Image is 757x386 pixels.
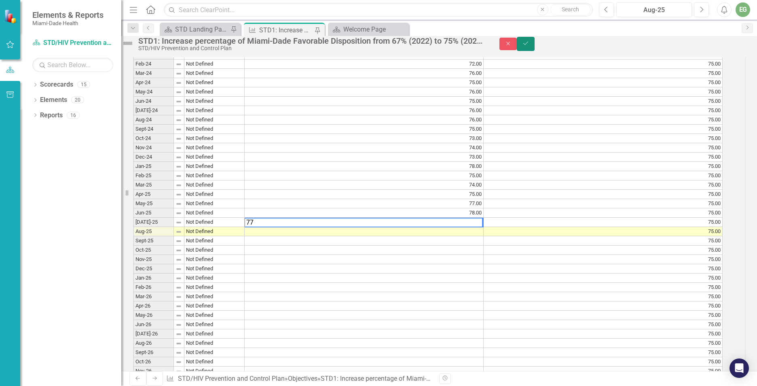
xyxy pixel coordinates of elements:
[133,357,174,367] td: Oct-26
[184,153,245,162] td: Not Defined
[133,199,174,208] td: May-25
[32,38,113,48] a: STD/HIV Prevention and Control Plan
[184,367,245,376] td: Not Defined
[245,134,484,143] td: 73.00
[176,61,182,68] img: 8DAGhfEEPCf229AAAAAElFTkSuQmCC
[133,106,174,115] td: [DATE]-24
[245,115,484,125] td: 76.00
[184,264,245,274] td: Not Defined
[176,350,182,356] img: 8DAGhfEEPCf229AAAAAElFTkSuQmCC
[184,236,245,246] td: Not Defined
[245,190,484,199] td: 75.00
[133,246,174,255] td: Oct-25
[184,134,245,143] td: Not Defined
[176,247,182,254] img: 8DAGhfEEPCf229AAAAAElFTkSuQmCC
[484,339,723,348] td: 75.00
[133,367,174,376] td: Nov-26
[176,163,182,170] img: 8DAGhfEEPCf229AAAAAElFTkSuQmCC
[245,162,484,171] td: 78.00
[77,81,90,88] div: 15
[484,218,723,227] td: 75.00
[133,59,174,69] td: Feb-24
[484,292,723,301] td: 75.00
[484,301,723,311] td: 75.00
[176,182,182,189] img: 8DAGhfEEPCf229AAAAAElFTkSuQmCC
[245,199,484,208] td: 77.00
[484,264,723,274] td: 75.00
[176,284,182,291] img: 8DAGhfEEPCf229AAAAAElFTkSuQmCC
[184,320,245,329] td: Not Defined
[484,208,723,218] td: 75.00
[184,357,245,367] td: Not Defined
[184,255,245,264] td: Not Defined
[133,134,174,143] td: Oct-24
[176,70,182,77] img: 8DAGhfEEPCf229AAAAAElFTkSuQmCC
[40,111,63,120] a: Reports
[176,238,182,244] img: 8DAGhfEEPCf229AAAAAElFTkSuQmCC
[176,294,182,300] img: 8DAGhfEEPCf229AAAAAElFTkSuQmCC
[184,199,245,208] td: Not Defined
[484,311,723,320] td: 75.00
[176,229,182,235] img: 8DAGhfEEPCf229AAAAAElFTkSuQmCC
[176,117,182,123] img: 8DAGhfEEPCf229AAAAAElFTkSuQmCC
[176,322,182,328] img: 8DAGhfEEPCf229AAAAAElFTkSuQmCC
[176,154,182,161] img: 8DAGhfEEPCf229AAAAAElFTkSuQmCC
[176,210,182,216] img: 8DAGhfEEPCf229AAAAAElFTkSuQmCC
[133,69,174,78] td: Mar-24
[133,339,174,348] td: Aug-26
[484,283,723,292] td: 75.00
[736,2,750,17] div: EG
[162,24,228,34] a: STD Landing Page
[184,339,245,348] td: Not Defined
[484,190,723,199] td: 75.00
[484,162,723,171] td: 75.00
[321,375,598,382] div: STD1: Increase percentage of Miami-Dade Favorable Disposition from 67% (2022) to 75% (2026).
[184,246,245,255] td: Not Defined
[138,36,483,45] div: STD1: Increase percentage of Miami-Dade Favorable Disposition from 67% (2022) to 75% (2026).
[484,143,723,153] td: 75.00
[164,3,593,17] input: Search ClearPoint...
[133,78,174,87] td: Apr-24
[245,153,484,162] td: 73.00
[176,303,182,310] img: 8DAGhfEEPCf229AAAAAElFTkSuQmCC
[133,115,174,125] td: Aug-24
[484,246,723,255] td: 75.00
[133,180,174,190] td: Mar-25
[484,357,723,367] td: 75.00
[245,59,484,69] td: 72.00
[184,125,245,134] td: Not Defined
[184,274,245,283] td: Not Defined
[484,348,723,357] td: 75.00
[184,292,245,301] td: Not Defined
[178,375,285,382] a: STD/HIV Prevention and Control Plan
[184,171,245,180] td: Not Defined
[484,97,723,106] td: 75.00
[245,78,484,87] td: 75.00
[288,375,317,382] a: Objectives
[184,301,245,311] td: Not Defined
[133,87,174,97] td: May-24
[245,69,484,78] td: 76.00
[616,2,692,17] button: Aug-25
[484,329,723,339] td: 75.00
[330,24,407,34] a: Welcome Page
[133,348,174,357] td: Sept-26
[245,97,484,106] td: 75.00
[71,97,84,104] div: 20
[176,266,182,272] img: 8DAGhfEEPCf229AAAAAElFTkSuQmCC
[184,162,245,171] td: Not Defined
[4,9,18,23] img: ClearPoint Strategy
[184,97,245,106] td: Not Defined
[245,106,484,115] td: 76.00
[133,292,174,301] td: Mar-26
[176,331,182,337] img: 8DAGhfEEPCf229AAAAAElFTkSuQmCC
[133,264,174,274] td: Dec-25
[133,143,174,153] td: Nov-24
[176,219,182,226] img: 8DAGhfEEPCf229AAAAAElFTkSuQmCC
[133,227,174,236] td: Aug-25
[484,153,723,162] td: 75.00
[484,125,723,134] td: 75.00
[484,59,723,69] td: 75.00
[484,87,723,97] td: 75.00
[184,87,245,97] td: Not Defined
